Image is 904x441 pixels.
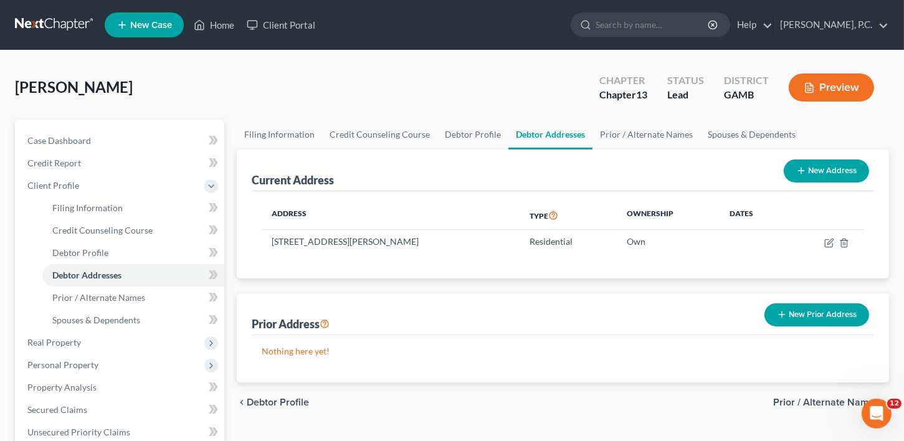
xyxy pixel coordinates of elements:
i: chevron_left [237,397,247,407]
a: Credit Report [17,152,224,174]
div: Chapter [599,88,647,102]
iframe: Intercom live chat [862,399,892,429]
div: Current Address [252,173,334,187]
a: Case Dashboard [17,130,224,152]
div: Lead [667,88,704,102]
td: Residential [520,230,617,254]
span: Credit Report [27,158,81,168]
span: Client Profile [27,180,79,191]
span: 12 [887,399,902,409]
a: Debtor Profile [437,120,508,149]
th: Dates [720,201,787,230]
span: Unsecured Priority Claims [27,427,130,437]
span: Case Dashboard [27,135,91,146]
button: Prior / Alternate Names chevron_right [773,397,889,407]
a: Property Analysis [17,376,224,399]
th: Address [262,201,520,230]
a: Credit Counseling Course [42,219,224,242]
i: chevron_right [879,397,889,407]
span: Prior / Alternate Names [773,397,879,407]
div: Chapter [599,73,647,88]
span: Debtor Profile [52,247,108,258]
a: Client Portal [240,14,321,36]
a: [PERSON_NAME], P.C. [774,14,888,36]
a: Spouses & Dependents [42,309,224,331]
button: chevron_left Debtor Profile [237,397,309,407]
span: Filing Information [52,202,123,213]
button: New Prior Address [764,303,869,326]
a: Help [731,14,773,36]
a: Debtor Profile [42,242,224,264]
button: New Address [784,159,869,183]
th: Ownership [617,201,720,230]
a: Filing Information [42,197,224,219]
div: Prior Address [252,316,330,331]
span: Debtor Profile [247,397,309,407]
span: Personal Property [27,359,98,370]
span: New Case [130,21,172,30]
a: Secured Claims [17,399,224,421]
span: Secured Claims [27,404,87,415]
a: Prior / Alternate Names [42,287,224,309]
span: Spouses & Dependents [52,315,140,325]
a: Debtor Addresses [508,120,592,149]
span: Credit Counseling Course [52,225,153,235]
span: 13 [636,88,647,100]
div: Status [667,73,704,88]
span: Real Property [27,337,81,348]
a: Credit Counseling Course [322,120,437,149]
th: Type [520,201,617,230]
a: Spouses & Dependents [700,120,803,149]
p: Nothing here yet! [262,345,864,358]
div: District [724,73,769,88]
td: Own [617,230,720,254]
a: Home [188,14,240,36]
button: Preview [789,73,874,102]
span: Property Analysis [27,382,97,392]
a: Prior / Alternate Names [592,120,700,149]
input: Search by name... [596,13,710,36]
td: [STREET_ADDRESS][PERSON_NAME] [262,230,520,254]
div: GAMB [724,88,769,102]
a: Filing Information [237,120,322,149]
span: Prior / Alternate Names [52,292,145,303]
span: Debtor Addresses [52,270,121,280]
a: Debtor Addresses [42,264,224,287]
span: [PERSON_NAME] [15,78,133,96]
